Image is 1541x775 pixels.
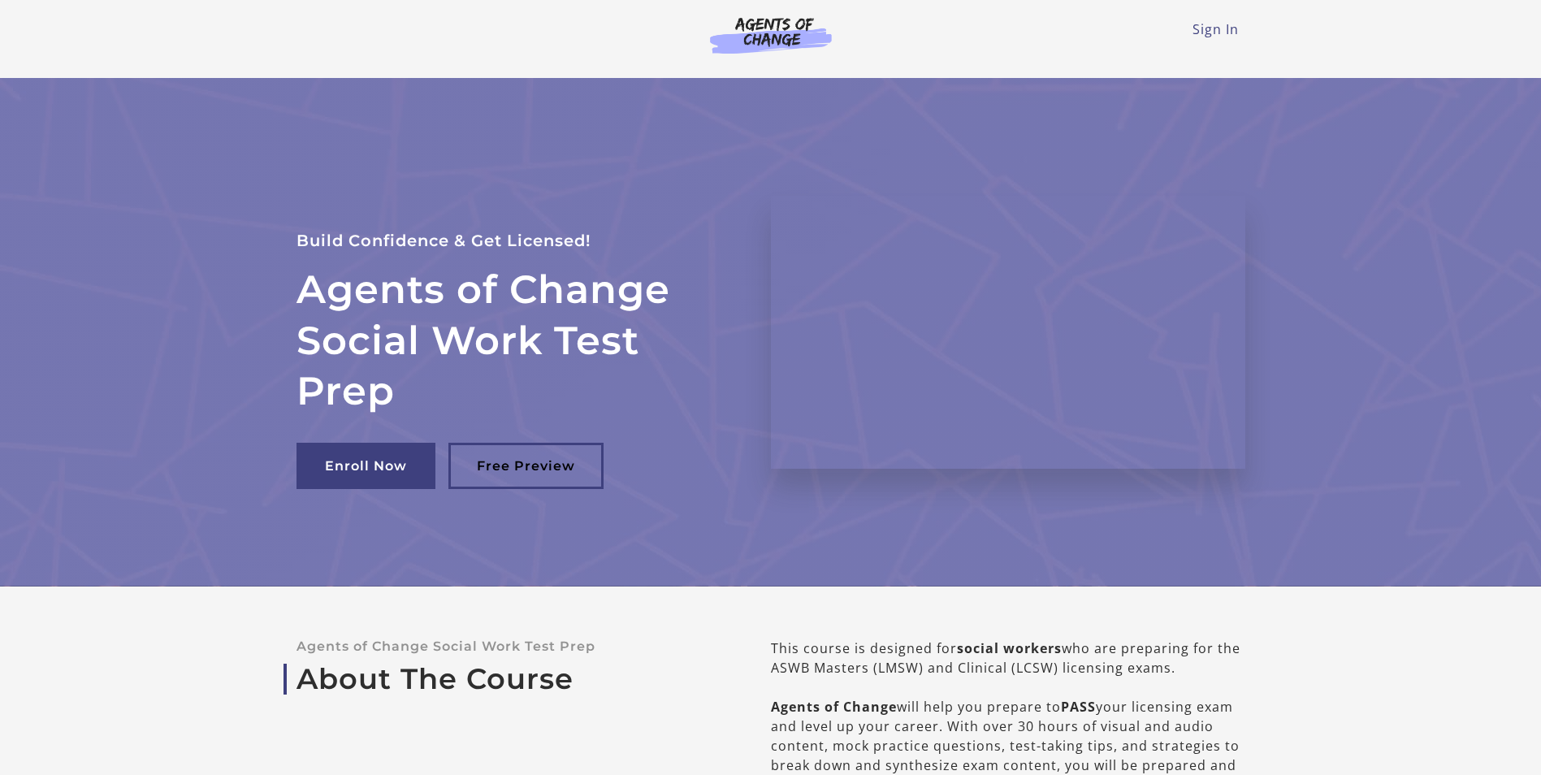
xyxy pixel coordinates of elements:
[297,227,732,254] p: Build Confidence & Get Licensed!
[1193,20,1239,38] a: Sign In
[297,443,435,489] a: Enroll Now
[297,264,732,416] h2: Agents of Change Social Work Test Prep
[297,662,719,696] a: About The Course
[297,639,719,654] p: Agents of Change Social Work Test Prep
[448,443,604,489] a: Free Preview
[1061,698,1096,716] b: PASS
[693,16,849,54] img: Agents of Change Logo
[771,698,897,716] b: Agents of Change
[957,639,1062,657] b: social workers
